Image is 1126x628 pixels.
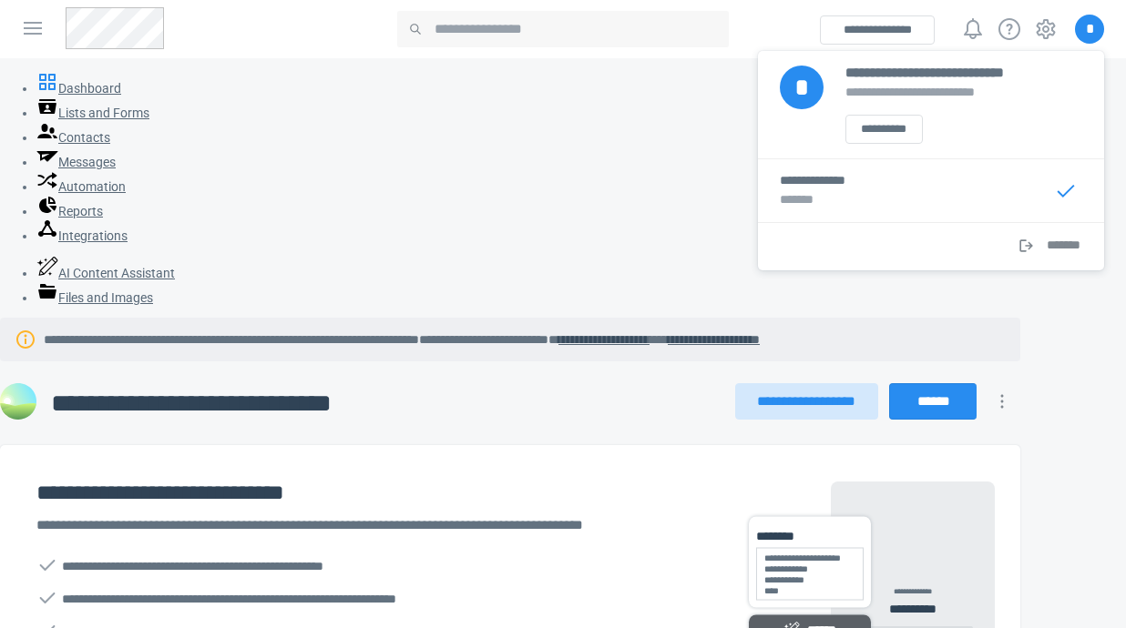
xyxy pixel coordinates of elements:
a: Integrations [36,228,128,243]
span: Automation [58,179,126,194]
a: Lists and Forms [36,106,149,120]
a: Contacts [36,130,110,145]
span: Messages [58,155,116,169]
a: Dashboard [36,81,121,96]
span: Integrations [58,228,128,243]
a: Messages [36,155,116,169]
a: Files and Images [36,290,153,305]
span: Files and Images [58,290,153,305]
span: Lists and Forms [58,106,149,120]
a: AI Content Assistant [36,266,175,280]
a: Automation [36,179,126,194]
span: Reports [58,204,103,218]
a: Reports [36,204,103,218]
span: Contacts [58,130,110,145]
span: Dashboard [58,81,121,96]
span: AI Content Assistant [58,266,175,280]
